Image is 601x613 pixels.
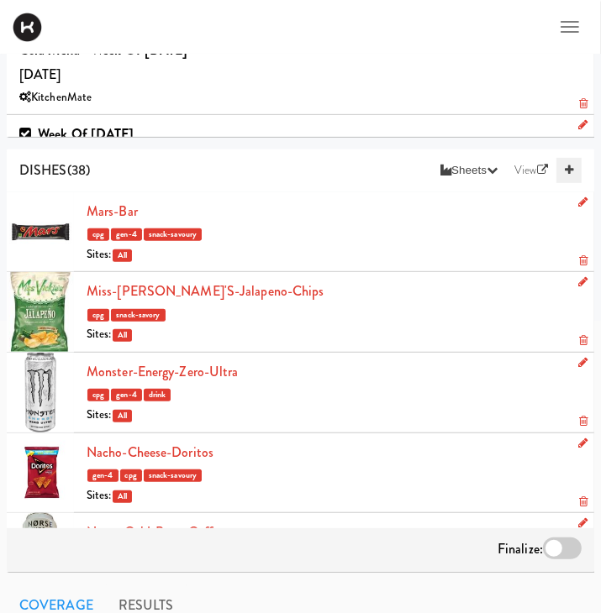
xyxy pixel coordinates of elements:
[87,281,324,301] a: Miss-[PERSON_NAME]'s-Jalapeno-Chips
[67,160,90,180] span: (38)
[144,469,202,482] span: snack-savoury
[19,160,67,180] span: DISHES
[19,124,134,169] span: [DATE]
[111,228,142,241] span: gen-4
[7,31,594,116] li: Cold Menu - Week Of [DATE][DATE]KitchenMate
[87,485,582,506] div: Sites:
[87,228,109,241] span: cpg
[120,469,142,482] span: cpg
[432,158,506,183] button: Sheets
[87,324,582,345] div: Sites:
[87,389,109,401] span: cpg
[111,389,142,401] span: gen-4
[87,202,138,221] a: Mars-Bar
[87,362,239,381] a: Monster-Energy-Zero-Ultra
[113,490,132,503] span: All
[113,329,132,342] span: All
[38,124,134,144] b: Week of [DATE]
[87,309,109,322] span: cpg
[111,309,165,322] span: snack-savory
[87,405,582,426] div: Sites:
[87,244,582,265] div: Sites:
[87,469,119,482] span: gen-4
[144,389,171,401] span: drink
[144,228,202,241] span: snack-savoury
[7,115,594,200] li: Week of [DATE][DATE]KitchenMate
[87,443,214,462] a: Nacho-Cheese-Doritos
[19,87,582,108] div: KitchenMate
[87,522,224,542] a: Norse-Cold-Brew-Coffee
[13,13,42,42] img: Micromart
[19,40,188,60] b: Cold Menu - Week Of [DATE]
[113,410,132,422] span: All
[113,249,132,262] span: All
[506,158,556,183] a: View
[498,539,543,558] span: Finalize:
